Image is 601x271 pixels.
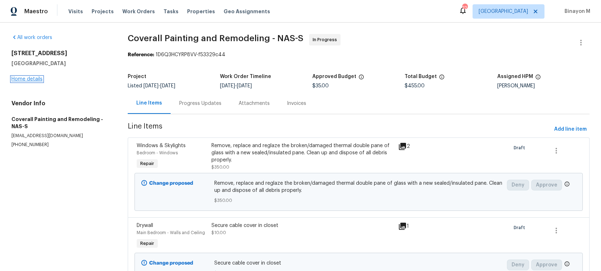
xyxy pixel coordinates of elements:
[24,8,48,15] span: Maestro
[136,100,162,107] div: Line Items
[312,83,329,88] span: $35.00
[497,83,590,88] div: [PERSON_NAME]
[68,8,83,15] span: Visits
[137,151,178,155] span: Bedroom - Windows
[11,50,111,57] h2: [STREET_ADDRESS]
[214,180,503,194] span: Remove, replace and reglaze the broken/damaged thermal double pane of glass with a new sealed/ins...
[214,260,503,267] span: Secure cable cover in closet
[237,83,252,88] span: [DATE]
[562,8,590,15] span: Binayon M
[220,83,235,88] span: [DATE]
[122,8,155,15] span: Work Orders
[149,181,193,186] b: Change proposed
[313,36,340,43] span: In Progress
[211,142,394,164] div: Remove, replace and reglaze the broken/damaged thermal double pane of glass with a new sealed/ins...
[160,83,175,88] span: [DATE]
[358,74,364,83] span: The total cost of line items that have been approved by both Opendoor and the Trade Partner. This...
[479,8,528,15] span: [GEOGRAPHIC_DATA]
[398,222,431,231] div: 1
[564,181,570,189] span: Only a market manager or an area construction manager can approve
[92,8,114,15] span: Projects
[128,123,551,136] span: Line Items
[11,116,111,130] h5: Coverall Painting and Remodeling - NAS-S
[507,260,529,270] button: Deny
[554,125,587,134] span: Add line item
[143,83,158,88] span: [DATE]
[137,240,157,247] span: Repair
[497,74,533,79] h5: Assigned HPM
[514,144,528,151] span: Draft
[137,231,205,235] span: Main Bedroom - Walls and Ceiling
[405,74,437,79] h5: Total Budget
[128,52,154,57] b: Reference:
[211,231,226,235] span: $10.00
[137,143,186,148] span: Windows & Skylights
[535,74,541,83] span: The hpm assigned to this work order.
[11,100,111,107] h4: Vendor Info
[405,83,425,88] span: $455.00
[220,83,252,88] span: -
[11,133,111,139] p: [EMAIL_ADDRESS][DOMAIN_NAME]
[551,123,590,136] button: Add line item
[187,8,215,15] span: Properties
[398,142,431,151] div: 2
[128,51,590,58] div: 1D6Q3HCYRP8VV-f53329c44
[128,74,146,79] h5: Project
[239,100,270,107] div: Attachments
[564,261,570,268] span: Only a market manager or an area construction manager can approve
[149,261,193,266] b: Change proposed
[128,34,303,43] span: Coverall Painting and Remodeling - NAS-S
[179,100,221,107] div: Progress Updates
[211,165,229,169] span: $350.00
[137,160,157,167] span: Repair
[220,74,271,79] h5: Work Order Timeline
[11,142,111,148] p: [PHONE_NUMBER]
[439,74,445,83] span: The total cost of line items that have been proposed by Opendoor. This sum includes line items th...
[462,4,467,11] div: 22
[128,83,175,88] span: Listed
[137,223,153,228] span: Drywall
[224,8,270,15] span: Geo Assignments
[143,83,175,88] span: -
[11,60,111,67] h5: [GEOGRAPHIC_DATA]
[531,260,562,270] button: Approve
[11,77,43,82] a: Home details
[312,74,356,79] h5: Approved Budget
[163,9,179,14] span: Tasks
[531,180,562,190] button: Approve
[287,100,306,107] div: Invoices
[214,197,503,204] span: $350.00
[507,180,529,190] button: Deny
[211,222,394,229] div: Secure cable cover in closet
[514,224,528,231] span: Draft
[11,35,52,40] a: All work orders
